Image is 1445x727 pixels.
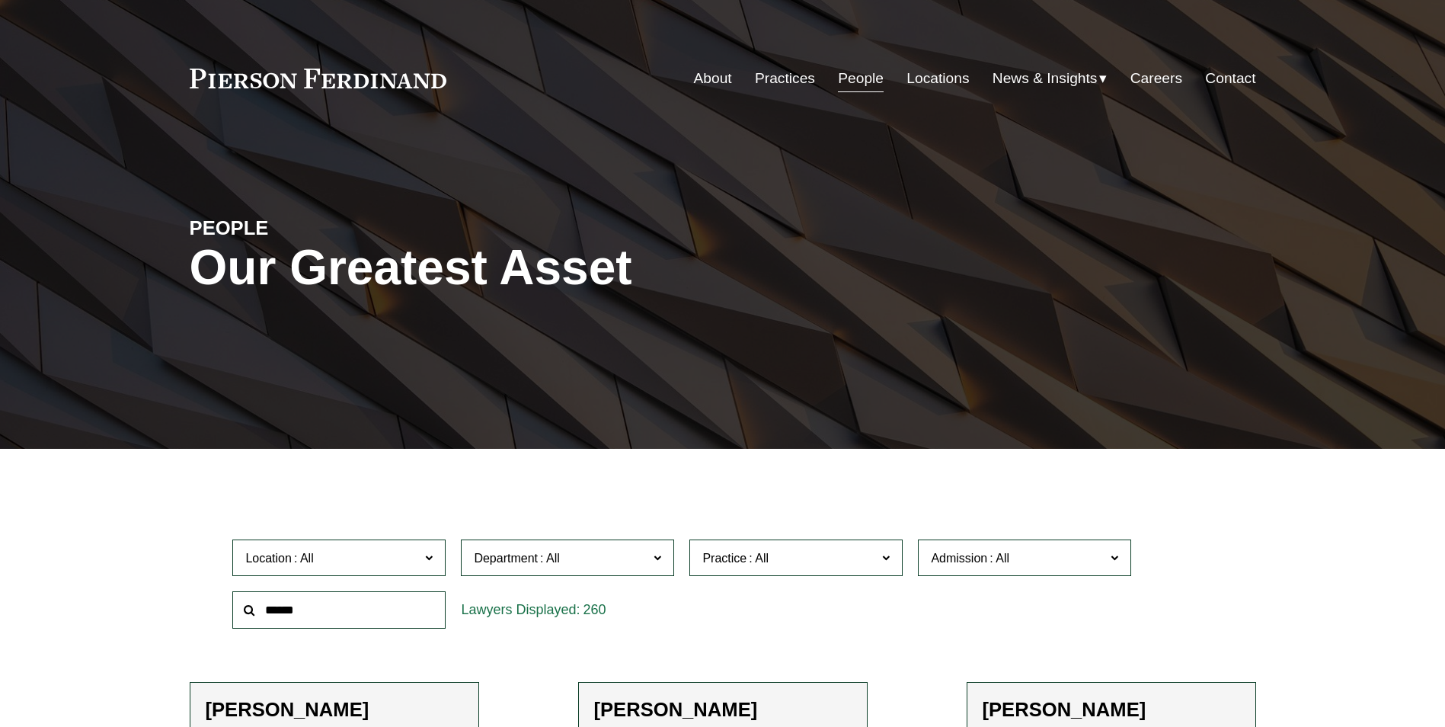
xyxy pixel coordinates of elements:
[838,64,884,93] a: People
[190,216,456,240] h4: PEOPLE
[983,698,1240,722] h2: [PERSON_NAME]
[206,698,463,722] h2: [PERSON_NAME]
[583,602,606,617] span: 260
[1130,64,1182,93] a: Careers
[993,66,1098,92] span: News & Insights
[906,64,969,93] a: Locations
[993,64,1108,93] a: folder dropdown
[931,552,987,565] span: Admission
[1205,64,1255,93] a: Contact
[694,64,732,93] a: About
[190,240,900,296] h1: Our Greatest Asset
[755,64,815,93] a: Practices
[594,698,852,722] h2: [PERSON_NAME]
[245,552,292,565] span: Location
[474,552,538,565] span: Department
[702,552,746,565] span: Practice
